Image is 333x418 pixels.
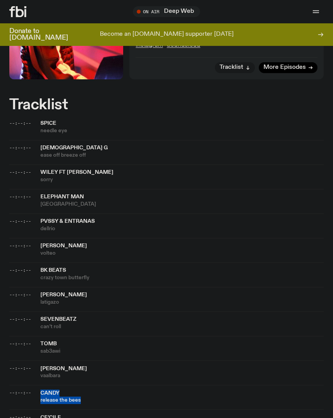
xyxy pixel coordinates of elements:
[9,267,31,273] span: --:--:--
[40,299,324,306] span: latigazo
[9,292,31,298] span: --:--:--
[9,218,31,224] span: --:--:--
[40,225,324,233] span: dellrio
[9,316,31,322] span: --:--:--
[9,194,31,200] span: --:--:--
[9,145,31,151] span: --:--:--
[40,292,87,297] span: [PERSON_NAME]
[9,98,324,112] h2: Tracklist
[40,366,87,371] span: [PERSON_NAME]
[40,372,324,380] span: vaalbara
[40,152,324,159] span: ease off breeze off
[133,6,200,17] button: On AirDeep Web
[40,341,57,346] span: tomb
[9,243,31,249] span: --:--:--
[259,62,317,73] a: More Episodes
[215,62,255,73] button: Tracklist
[40,127,324,135] span: needle eye
[40,348,324,355] span: sab3awi
[40,274,324,282] span: crazy town butterfly
[40,390,59,396] span: candy
[40,145,108,150] span: [DEMOGRAPHIC_DATA] g
[167,42,200,48] a: Soundcloud
[9,28,68,41] h3: Donate to [DOMAIN_NAME]
[40,219,95,224] span: PVSSY & entranas
[40,323,324,331] span: can’t roll
[136,42,163,48] a: Instagram
[9,120,31,126] span: --:--:--
[9,169,31,175] span: --:--:--
[9,390,31,396] span: --:--:--
[40,268,66,273] span: BK beats
[100,31,234,38] p: Become an [DOMAIN_NAME] supporter [DATE]
[9,341,31,347] span: --:--:--
[40,250,324,257] span: volteo
[40,317,77,322] span: sevenbeatz
[40,243,87,248] span: [PERSON_NAME]
[40,121,56,126] span: spice
[40,194,84,199] span: elephant man
[220,65,243,70] span: Tracklist
[40,170,113,175] span: wiley ft [PERSON_NAME]
[40,201,324,208] span: [GEOGRAPHIC_DATA]
[40,176,324,184] span: sorry
[9,365,31,371] span: --:--:--
[40,397,324,404] span: release the bees
[263,65,306,70] span: More Episodes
